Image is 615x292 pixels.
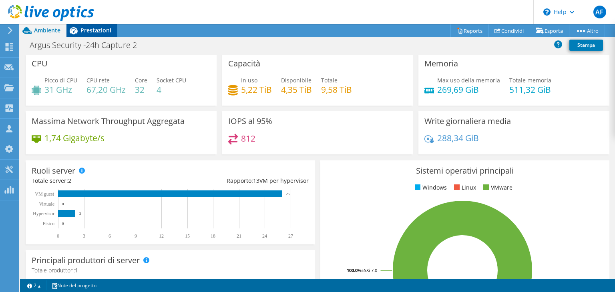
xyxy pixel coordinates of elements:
[32,266,309,275] h4: Totale produttori:
[135,85,147,94] h4: 32
[32,256,140,265] h3: Principali produttori di server
[80,26,111,34] span: Prestazioni
[75,266,78,274] span: 1
[362,267,377,273] tspan: ESXi 7.0
[488,24,530,37] a: Condividi
[35,191,54,197] text: VM guest
[43,221,54,226] text: Fisico
[83,233,85,239] text: 3
[326,166,603,175] h3: Sistemi operativi principali
[424,59,458,68] h3: Memoria
[26,41,149,50] h1: Argus Security -24h Capture 2
[530,24,569,37] a: Esporta
[286,192,290,196] text: 26
[170,176,309,185] div: Rapporto: VM per hypervisor
[437,85,500,94] h4: 269,69 GiB
[262,233,267,239] text: 24
[34,26,60,34] span: Ambiente
[413,183,447,192] li: Windows
[321,76,338,84] span: Totale
[437,76,500,84] span: Max uso della memoria
[321,85,352,94] h4: 9,58 TiB
[481,183,512,192] li: VMware
[288,233,293,239] text: 27
[62,222,64,226] text: 0
[253,177,259,184] span: 13
[569,40,603,51] a: Stampa
[450,24,489,37] a: Reports
[57,233,59,239] text: 0
[22,280,46,290] a: 2
[32,59,48,68] h3: CPU
[593,6,606,18] span: AF
[452,183,476,192] li: Linux
[135,233,137,239] text: 9
[437,134,479,142] h4: 288,34 GiB
[79,212,81,216] text: 2
[32,166,75,175] h3: Ruoli server
[159,233,164,239] text: 12
[33,211,54,216] text: Hypervisor
[509,85,551,94] h4: 511,32 GiB
[86,85,126,94] h4: 67,20 GHz
[241,134,255,143] h4: 812
[44,85,77,94] h4: 31 GHz
[281,76,312,84] span: Disponibile
[62,202,64,206] text: 0
[228,117,272,126] h3: IOPS al 95%
[157,76,186,84] span: Socket CPU
[424,117,511,126] h3: Write giornaliera media
[86,76,110,84] span: CPU rete
[509,76,551,84] span: Totale memoria
[32,176,170,185] div: Totale server:
[44,76,77,84] span: Picco di CPU
[347,267,362,273] tspan: 100.0%
[32,117,185,126] h3: Massima Network Throughput Aggregata
[543,8,551,16] svg: \n
[39,201,54,207] text: Virtuale
[237,233,241,239] text: 21
[228,59,260,68] h3: Capacità
[157,85,186,94] h4: 4
[241,85,272,94] h4: 5,22 TiB
[569,24,605,37] a: Altro
[109,233,111,239] text: 6
[241,76,257,84] span: In uso
[211,233,215,239] text: 18
[68,177,71,184] span: 2
[281,85,312,94] h4: 4,35 TiB
[44,134,105,142] h4: 1,74 Gigabyte/s
[185,233,190,239] text: 15
[46,280,102,290] a: Note del progetto
[135,76,147,84] span: Core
